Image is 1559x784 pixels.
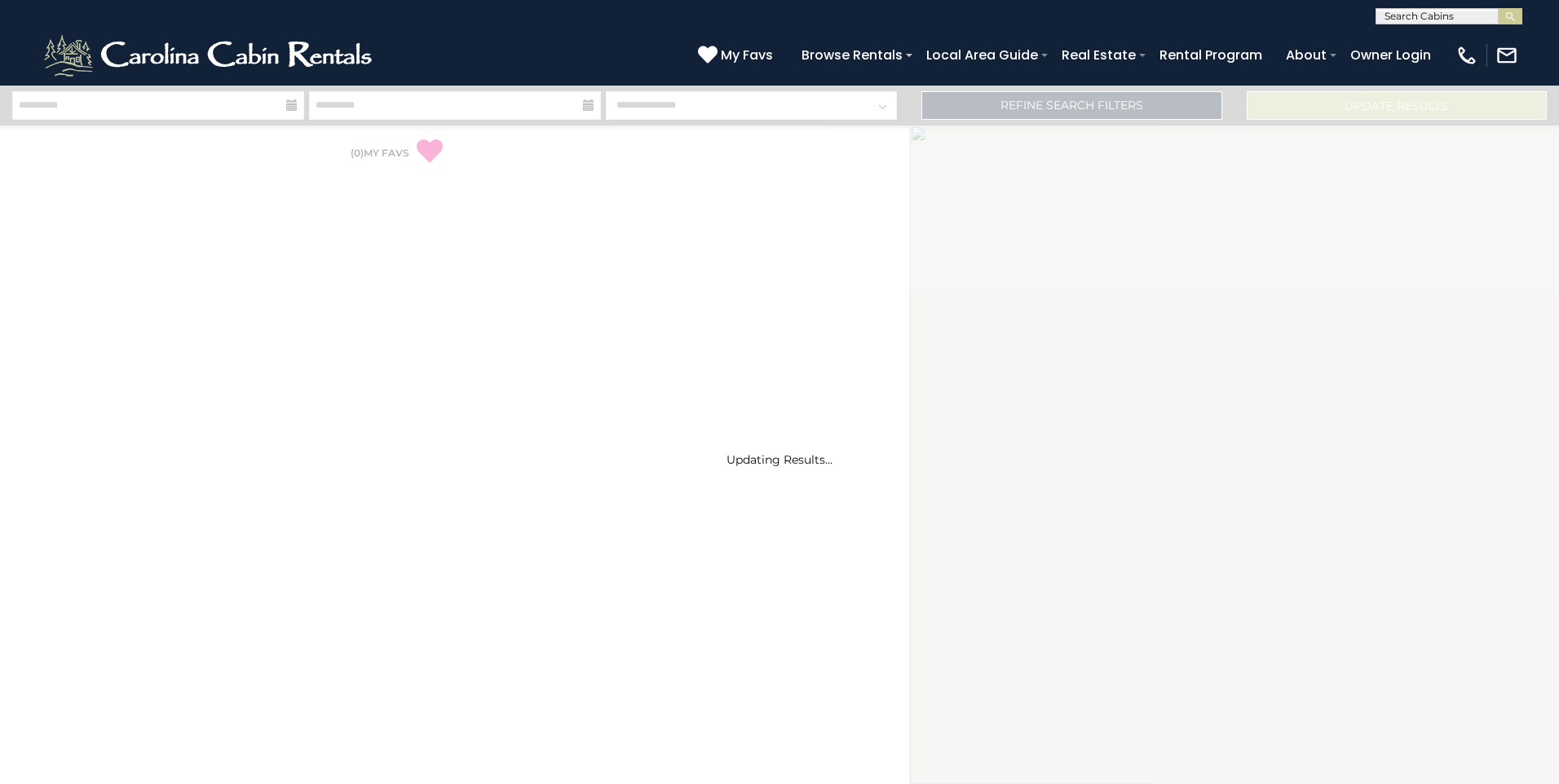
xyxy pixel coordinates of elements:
a: Local Area Guide [918,41,1046,69]
img: White-1-2.png [41,31,379,80]
a: Owner Login [1342,41,1439,69]
img: phone-regular-white.png [1455,44,1478,67]
a: About [1278,41,1335,69]
a: My Favs [698,45,777,66]
img: mail-regular-white.png [1495,44,1518,67]
a: Rental Program [1151,41,1270,69]
a: Real Estate [1053,41,1144,69]
span: My Favs [721,45,773,65]
a: Browse Rentals [793,41,911,69]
